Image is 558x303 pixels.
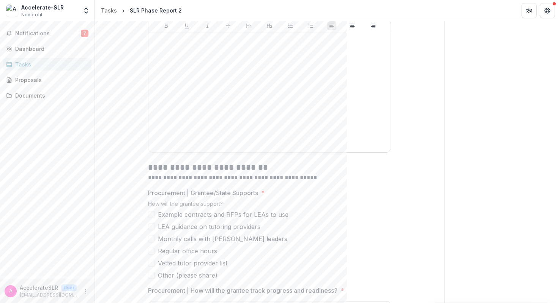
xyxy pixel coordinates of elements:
[148,188,258,197] p: Procurement | Grantee/State Supports
[61,284,77,291] p: User
[306,21,315,30] button: Ordered List
[158,222,260,231] span: LEA guidance on tutoring providers
[224,21,233,30] button: Strike
[21,3,64,11] div: Accelerate-SLR
[158,259,227,268] span: Vetted tutor provider list
[369,21,378,30] button: Align Right
[20,292,78,298] p: [EMAIL_ADDRESS][DOMAIN_NAME]
[15,76,85,84] div: Proposals
[3,58,91,71] a: Tasks
[327,21,336,30] button: Align Left
[158,210,288,219] span: Example contracts and RFPs for LEAs to use
[6,5,18,17] img: Accelerate-SLR
[158,246,217,256] span: Regular office hours
[15,60,85,68] div: Tasks
[81,287,90,296] button: More
[15,45,85,53] div: Dashboard
[9,289,13,294] div: AccelerateSLR
[203,21,212,30] button: Italicize
[3,43,91,55] a: Dashboard
[98,5,185,16] nav: breadcrumb
[244,21,254,30] button: Heading 1
[540,3,555,18] button: Get Help
[15,30,81,37] span: Notifications
[3,89,91,102] a: Documents
[20,284,58,292] p: AccelerateSLR
[182,21,191,30] button: Underline
[98,5,120,16] a: Tasks
[81,30,88,37] span: 7
[522,3,537,18] button: Partners
[148,200,391,210] div: How will the grantee support?
[158,234,287,243] span: Monthly calls with [PERSON_NAME] leaders
[162,21,171,30] button: Bold
[15,92,85,99] div: Documents
[265,21,274,30] button: Heading 2
[348,21,357,30] button: Align Center
[3,74,91,86] a: Proposals
[81,3,91,18] button: Open entity switcher
[21,11,43,18] span: Nonprofit
[101,6,117,14] div: Tasks
[3,27,91,39] button: Notifications7
[158,271,218,280] span: Other (please share)
[148,286,337,295] p: Procurement | How will the grantee track progress and readiness?
[130,6,182,14] div: SLR Phase Report 2
[286,21,295,30] button: Bullet List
